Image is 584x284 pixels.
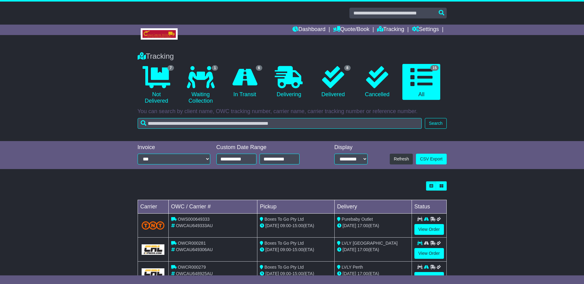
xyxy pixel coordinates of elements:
span: 15 [430,65,439,71]
span: 15:00 [292,247,303,252]
div: Custom Date Range [216,144,315,151]
a: Cancelled [358,64,396,100]
span: OWCAU649306AU [176,247,213,252]
span: Boxes To Go Pty Ltd [264,265,304,270]
a: CSV Export [416,154,446,164]
img: TNT_Domestic.png [142,221,165,230]
span: 8 [344,65,351,71]
a: Settings [412,25,439,35]
div: (ETA) [337,270,409,277]
span: LVLY [GEOGRAPHIC_DATA] [342,241,398,246]
div: - (ETA) [260,223,332,229]
a: 15 All [402,64,440,100]
span: 7 [167,65,174,71]
p: You can search by client name, OWC tracking number, carrier name, carrier tracking number or refe... [138,108,447,115]
a: 8 Delivered [314,64,352,100]
a: 7 Not Delivered [138,64,175,107]
span: 17:00 [357,271,368,276]
span: LVLY Perth [342,265,363,270]
div: Display [334,144,368,151]
a: Delivering [270,64,308,100]
img: GetCarrierServiceLogo [142,268,165,279]
span: 09:00 [280,223,291,228]
button: Search [425,118,446,129]
span: [DATE] [265,247,279,252]
img: GetCarrierServiceLogo [142,244,165,255]
div: - (ETA) [260,270,332,277]
span: [DATE] [343,247,356,252]
a: View Order [414,224,444,235]
a: 6 In Transit [226,64,264,100]
td: Carrier [138,200,168,214]
div: Tracking [135,52,450,61]
span: 15:00 [292,223,303,228]
span: 09:00 [280,247,291,252]
span: [DATE] [265,223,279,228]
a: View Order [414,248,444,259]
span: [DATE] [265,271,279,276]
div: (ETA) [337,247,409,253]
span: OWCAU648925AU [176,271,213,276]
span: OWCR000281 [178,241,206,246]
span: 6 [256,65,262,71]
span: 1 [212,65,218,71]
span: Boxes To Go Pty Ltd [264,241,304,246]
span: 09:00 [280,271,291,276]
span: OWCAU649333AU [176,223,213,228]
span: [DATE] [343,271,356,276]
span: 17:00 [357,223,368,228]
span: Boxes To Go Pty Ltd [264,217,304,222]
a: Tracking [377,25,404,35]
div: - (ETA) [260,247,332,253]
span: [DATE] [343,223,356,228]
div: Invoice [138,144,210,151]
a: Dashboard [292,25,325,35]
a: View Order [414,272,444,283]
a: 1 Waiting Collection [182,64,220,107]
td: Pickup [257,200,335,214]
td: OWC / Carrier # [168,200,257,214]
span: OWCR000279 [178,265,206,270]
td: Delivery [334,200,412,214]
div: (ETA) [337,223,409,229]
a: Quote/Book [333,25,369,35]
span: Purebaby Outlet [342,217,373,222]
span: 15:00 [292,271,303,276]
button: Refresh [390,154,413,164]
td: Status [412,200,446,214]
span: OWS000649333 [178,217,210,222]
span: 17:00 [357,247,368,252]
